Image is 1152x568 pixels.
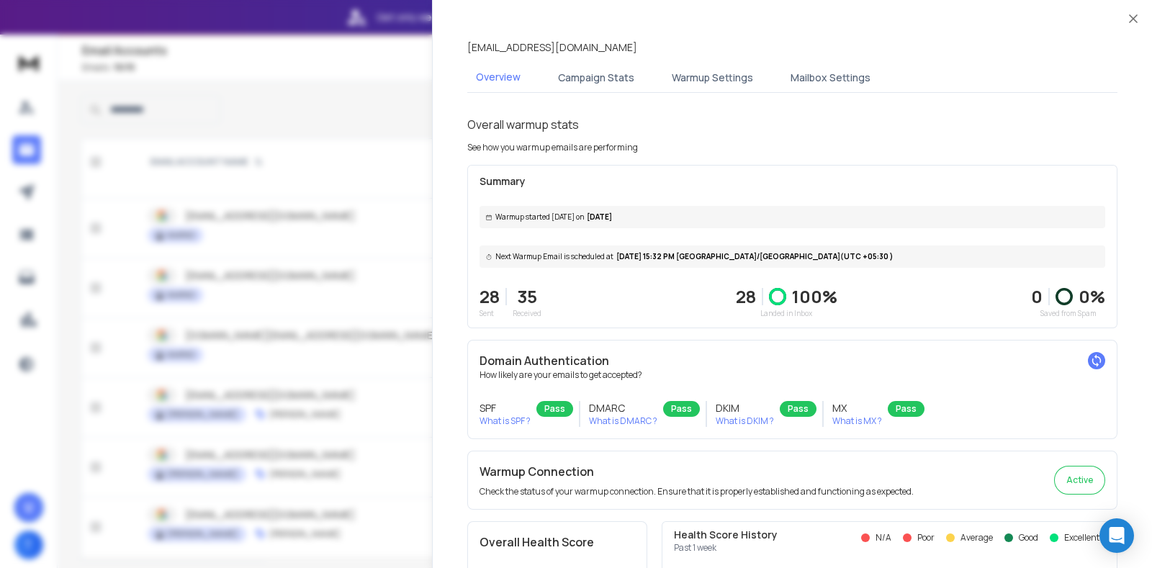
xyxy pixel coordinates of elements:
[589,415,657,427] p: What is DMARC ?
[1099,518,1134,553] div: Open Intercom Messenger
[480,486,914,497] p: Check the status of your warmup connection. Ensure that it is properly established and functionin...
[480,245,1105,268] div: [DATE] 15:32 PM [GEOGRAPHIC_DATA]/[GEOGRAPHIC_DATA] (UTC +05:30 )
[480,369,1105,381] p: How likely are your emails to get accepted?
[792,285,837,308] p: 100 %
[467,61,529,94] button: Overview
[467,142,638,153] p: See how you warmup emails are performing
[480,533,635,551] h2: Overall Health Score
[1079,285,1105,308] p: 0 %
[1054,466,1105,495] button: Active
[536,401,573,417] div: Pass
[663,62,762,94] button: Warmup Settings
[480,401,531,415] h3: SPF
[736,308,837,319] p: Landed in Inbox
[716,401,774,415] h3: DKIM
[480,352,1105,369] h2: Domain Authentication
[467,116,579,133] h1: Overall warmup stats
[716,415,774,427] p: What is DKIM ?
[549,62,643,94] button: Campaign Stats
[480,285,500,308] p: 28
[480,308,500,319] p: Sent
[513,285,541,308] p: 35
[1019,532,1038,544] p: Good
[467,40,637,55] p: [EMAIL_ADDRESS][DOMAIN_NAME]
[480,206,1105,228] div: [DATE]
[513,308,541,319] p: Received
[832,401,882,415] h3: MX
[663,401,700,417] div: Pass
[780,401,816,417] div: Pass
[674,528,778,542] p: Health Score History
[480,463,914,480] h2: Warmup Connection
[589,401,657,415] h3: DMARC
[917,532,935,544] p: Poor
[495,251,613,262] span: Next Warmup Email is scheduled at
[1064,532,1099,544] p: Excellent
[674,542,778,554] p: Past 1 week
[495,212,584,222] span: Warmup started [DATE] on
[832,415,882,427] p: What is MX ?
[782,62,879,94] button: Mailbox Settings
[888,401,924,417] div: Pass
[480,415,531,427] p: What is SPF ?
[960,532,993,544] p: Average
[480,174,1105,189] p: Summary
[736,285,756,308] p: 28
[876,532,891,544] p: N/A
[1031,284,1043,308] strong: 0
[1031,308,1105,319] p: Saved from Spam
